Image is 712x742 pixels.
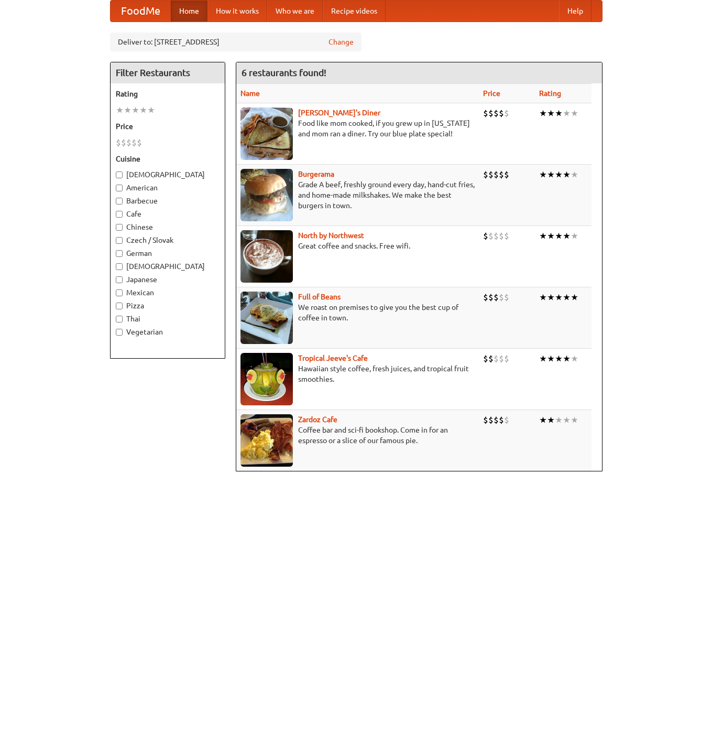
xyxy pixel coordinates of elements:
[298,109,380,117] a: [PERSON_NAME]'s Diner
[499,414,504,426] li: $
[539,89,561,98] a: Rating
[555,230,563,242] li: ★
[499,230,504,242] li: $
[488,230,494,242] li: $
[559,1,591,21] a: Help
[240,169,293,221] img: burgerama.jpg
[488,292,494,303] li: $
[504,353,509,364] li: $
[116,185,123,191] input: American
[563,230,571,242] li: ★
[539,414,547,426] li: ★
[116,235,220,245] label: Czech / Slovak
[132,104,139,116] li: ★
[137,137,142,148] li: $
[116,263,123,270] input: [DEMOGRAPHIC_DATA]
[139,104,147,116] li: ★
[555,169,563,180] li: ★
[494,230,499,242] li: $
[563,353,571,364] li: ★
[504,169,509,180] li: $
[116,327,220,337] label: Vegetarian
[126,137,132,148] li: $
[240,179,475,211] p: Grade A beef, freshly ground every day, hand-cut fries, and home-made milkshakes. We make the bes...
[547,230,555,242] li: ★
[499,292,504,303] li: $
[494,292,499,303] li: $
[298,170,334,178] a: Burgerama
[298,415,337,424] a: Zardoz Cafe
[563,292,571,303] li: ★
[132,137,137,148] li: $
[116,303,123,309] input: Pizza
[298,293,341,301] a: Full of Beans
[116,250,123,257] input: German
[504,414,509,426] li: $
[240,292,293,344] img: beans.jpg
[116,248,220,259] label: German
[116,276,123,283] input: Japanese
[116,198,123,205] input: Barbecue
[116,171,123,178] input: [DEMOGRAPHIC_DATA]
[488,414,494,426] li: $
[539,107,547,119] li: ★
[116,211,123,218] input: Cafe
[555,353,563,364] li: ★
[328,37,354,47] a: Change
[242,68,326,78] ng-pluralize: 6 restaurants found!
[483,414,488,426] li: $
[121,137,126,148] li: $
[504,292,509,303] li: $
[298,231,364,240] a: North by Northwest
[116,237,123,244] input: Czech / Slovak
[116,274,220,285] label: Japanese
[116,314,220,324] label: Thai
[547,353,555,364] li: ★
[555,292,563,303] li: ★
[571,353,578,364] li: ★
[298,354,368,362] b: Tropical Jeeve's Cafe
[240,241,475,251] p: Great coffee and snacks. Free wifi.
[207,1,267,21] a: How it works
[240,425,475,446] p: Coffee bar and sci-fi bookshop. Come in for an espresso or a slice of our famous pie.
[539,353,547,364] li: ★
[563,414,571,426] li: ★
[488,107,494,119] li: $
[571,292,578,303] li: ★
[504,230,509,242] li: $
[483,353,488,364] li: $
[240,414,293,467] img: zardoz.jpg
[483,230,488,242] li: $
[555,414,563,426] li: ★
[483,169,488,180] li: $
[494,414,499,426] li: $
[111,62,225,83] h4: Filter Restaurants
[116,316,123,322] input: Thai
[116,137,121,148] li: $
[116,300,220,311] label: Pizza
[571,230,578,242] li: ★
[110,33,362,51] div: Deliver to: [STREET_ADDRESS]
[483,292,488,303] li: $
[571,169,578,180] li: ★
[116,289,123,296] input: Mexican
[547,107,555,119] li: ★
[547,292,555,303] li: ★
[240,230,293,283] img: north.jpg
[539,230,547,242] li: ★
[499,107,504,119] li: $
[488,169,494,180] li: $
[494,107,499,119] li: $
[240,118,475,139] p: Food like mom cooked, if you grew up in [US_STATE] and mom ran a diner. Try our blue plate special!
[116,154,220,164] h5: Cuisine
[116,224,123,231] input: Chinese
[555,107,563,119] li: ★
[240,353,293,405] img: jeeves.jpg
[323,1,386,21] a: Recipe videos
[116,89,220,99] h5: Rating
[504,107,509,119] li: $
